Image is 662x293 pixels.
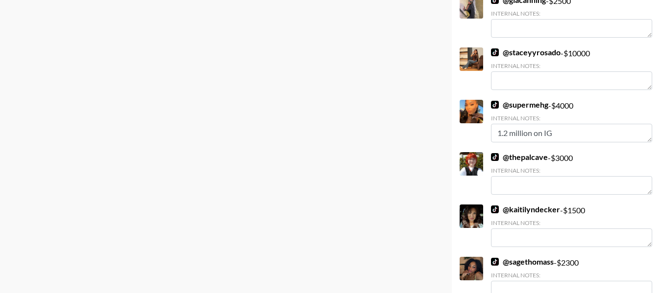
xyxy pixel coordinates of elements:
div: - $ 1500 [491,204,652,247]
div: Internal Notes: [491,114,652,122]
img: TikTok [491,153,499,161]
div: - $ 10000 [491,47,652,90]
div: Internal Notes: [491,271,652,279]
div: - $ 4000 [491,100,652,142]
div: Internal Notes: [491,10,652,17]
div: Internal Notes: [491,62,652,69]
img: TikTok [491,101,499,109]
img: TikTok [491,258,499,266]
a: @thepalcave [491,152,548,162]
a: @supermehg [491,100,548,110]
div: Internal Notes: [491,219,652,226]
textarea: 1.2 million on IG [491,124,652,142]
img: TikTok [491,205,499,213]
div: - $ 3000 [491,152,652,195]
a: @staceyyrosado [491,47,561,57]
div: Internal Notes: [491,167,652,174]
a: @kaitilyndecker [491,204,560,214]
a: @sagethomass [491,257,554,267]
img: TikTok [491,48,499,56]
